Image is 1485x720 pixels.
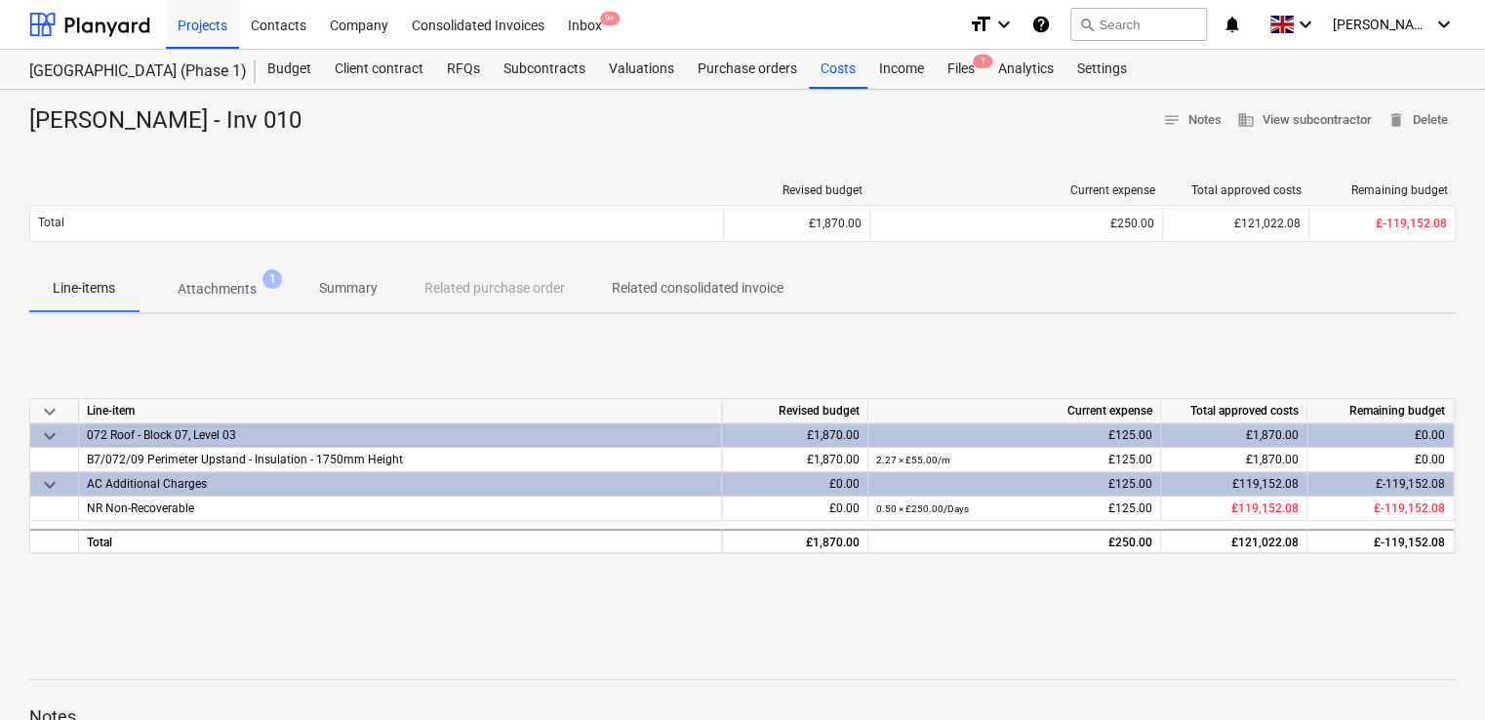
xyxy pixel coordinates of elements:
span: NR Non-Recoverable [87,501,194,515]
a: Income [867,50,936,89]
a: Settings [1065,50,1139,89]
div: Revised budget [722,399,868,423]
span: business [1237,111,1255,129]
div: £125.00 [876,423,1152,448]
span: Delete [1387,109,1448,132]
small: 2.27 × £55.00 / m [876,455,950,465]
span: delete [1387,111,1405,129]
div: £0.00 [722,472,868,497]
i: Knowledge base [1031,13,1051,36]
a: Costs [809,50,867,89]
span: keyboard_arrow_down [38,424,61,448]
a: Client contract [323,50,435,89]
button: View subcontractor [1229,105,1380,136]
div: £1,870.00 [722,529,868,553]
div: £1,870.00 [1161,423,1307,448]
span: 1 [262,269,282,289]
div: 072 Roof - Block 07, Level 03 [87,423,713,447]
div: £125.00 [876,497,1152,521]
span: B7/072/09 Perimeter Upstand - Insulation - 1750mm Height [87,453,403,466]
div: Current expense [878,183,1155,197]
div: Line-item [79,399,722,423]
div: £119,152.08 [1161,472,1307,497]
div: Revised budget [732,183,863,197]
span: [PERSON_NAME] [1333,17,1430,32]
span: £119,152.08 [1231,501,1299,515]
div: £121,022.08 [1161,529,1307,553]
a: Files1 [936,50,986,89]
span: keyboard_arrow_down [38,400,61,423]
a: Budget [256,50,323,89]
p: Related consolidated invoice [612,278,783,299]
div: £-119,152.08 [1307,472,1454,497]
i: keyboard_arrow_down [1432,13,1456,36]
div: £250.00 [878,217,1154,230]
div: [GEOGRAPHIC_DATA] (Phase 1) [29,61,232,82]
div: Total [79,529,722,553]
i: keyboard_arrow_down [1294,13,1317,36]
p: Line-items [53,278,115,299]
span: 9+ [600,12,620,25]
div: Remaining budget [1317,183,1448,197]
div: £250.00 [876,531,1152,555]
span: Notes [1163,109,1222,132]
div: [PERSON_NAME] - Inv 010 [29,105,317,137]
a: Purchase orders [686,50,809,89]
span: £0.00 [1415,453,1445,466]
div: £125.00 [876,472,1152,497]
i: notifications [1223,13,1242,36]
iframe: Chat Widget [1387,626,1485,720]
div: £1,870.00 [722,448,868,472]
span: notes [1163,111,1181,129]
div: £125.00 [876,448,1152,472]
span: keyboard_arrow_down [38,473,61,497]
a: Valuations [597,50,686,89]
div: £-119,152.08 [1307,529,1454,553]
div: Files [936,50,986,89]
button: Delete [1380,105,1456,136]
a: Subcontracts [492,50,597,89]
p: Attachments [178,279,257,300]
span: 1 [973,55,992,68]
p: Summary [319,278,378,299]
span: search [1079,17,1095,32]
span: View subcontractor [1237,109,1372,132]
span: £-119,152.08 [1374,501,1445,515]
div: Remaining budget [1307,399,1454,423]
a: Analytics [986,50,1065,89]
span: £-119,152.08 [1376,217,1447,230]
button: Search [1070,8,1207,41]
div: £121,022.08 [1162,208,1308,239]
div: £0.00 [722,497,868,521]
div: AC Additional Charges [87,472,713,496]
div: £0.00 [1307,423,1454,448]
i: keyboard_arrow_down [992,13,1016,36]
span: £1,870.00 [1246,453,1299,466]
div: £1,870.00 [722,423,868,448]
div: Total approved costs [1171,183,1302,197]
a: RFQs [435,50,492,89]
div: Current expense [868,399,1161,423]
button: Notes [1155,105,1229,136]
small: 0.50 × £250.00 / Days [876,503,969,514]
div: £1,870.00 [723,208,869,239]
i: format_size [969,13,992,36]
div: Total approved costs [1161,399,1307,423]
p: Total [38,215,64,231]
